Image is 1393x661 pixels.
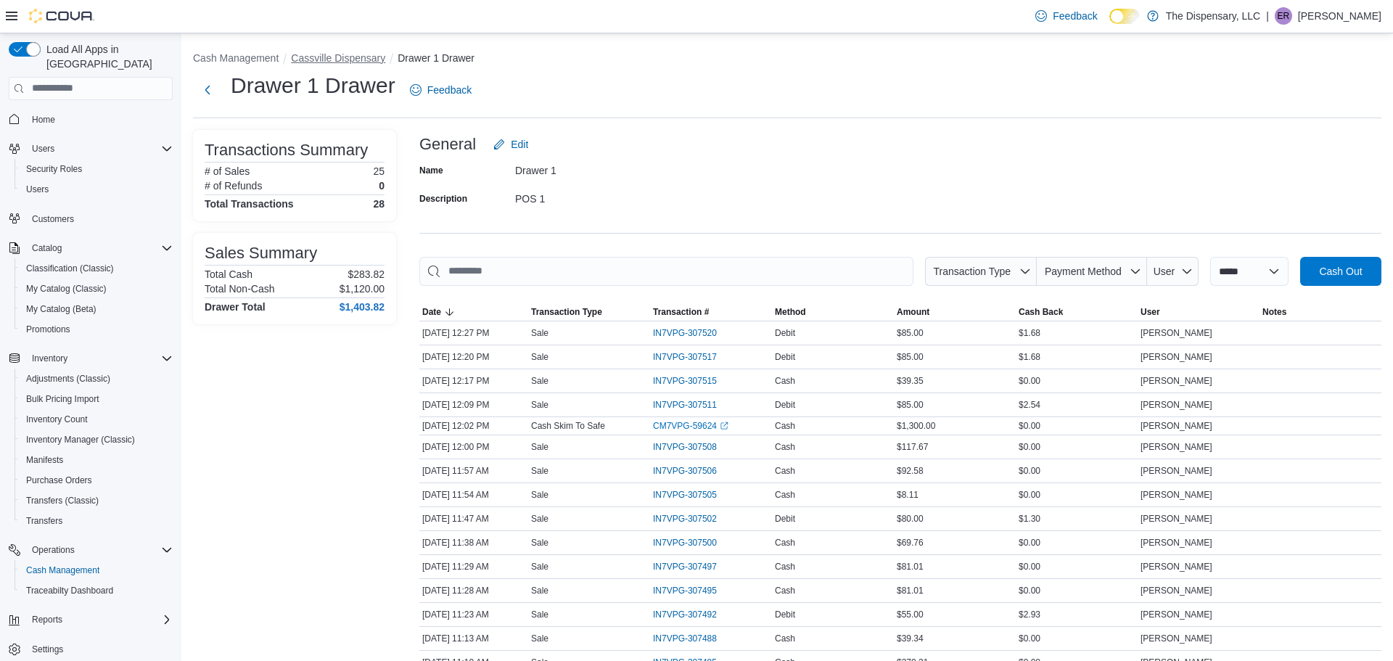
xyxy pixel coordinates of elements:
[653,375,717,387] span: IN7VPG-307515
[340,283,385,295] p: $1,120.00
[15,389,178,409] button: Bulk Pricing Import
[20,582,173,599] span: Traceabilty Dashboard
[653,633,717,644] span: IN7VPG-307488
[20,512,68,530] a: Transfers
[653,465,717,477] span: IN7VPG-307506
[26,210,173,228] span: Customers
[531,633,548,644] p: Sale
[1016,348,1138,366] div: $1.68
[488,130,534,159] button: Edit
[26,163,82,175] span: Security Roles
[373,198,385,210] h4: 28
[1045,266,1122,277] span: Payment Method
[531,585,548,596] p: Sale
[205,180,262,192] h6: # of Refunds
[373,165,385,177] p: 25
[379,180,385,192] p: 0
[20,582,119,599] a: Traceabilty Dashboard
[20,472,173,489] span: Purchase Orders
[1141,561,1212,572] span: [PERSON_NAME]
[26,350,173,367] span: Inventory
[15,450,178,470] button: Manifests
[26,393,99,405] span: Bulk Pricing Import
[653,561,717,572] span: IN7VPG-307497
[1141,327,1212,339] span: [PERSON_NAME]
[1141,585,1212,596] span: [PERSON_NAME]
[20,160,88,178] a: Security Roles
[26,541,173,559] span: Operations
[419,396,528,414] div: [DATE] 12:09 PM
[775,633,795,644] span: Cash
[20,181,173,198] span: Users
[653,420,728,432] a: CM7VPG-59624External link
[653,438,731,456] button: IN7VPG-307508
[419,558,528,575] div: [DATE] 11:29 AM
[894,303,1016,321] button: Amount
[897,399,924,411] span: $85.00
[1278,7,1290,25] span: ER
[26,641,69,658] a: Settings
[653,558,731,575] button: IN7VPG-307497
[419,582,528,599] div: [DATE] 11:28 AM
[1319,264,1362,279] span: Cash Out
[515,187,710,205] div: POS 1
[193,52,279,64] button: Cash Management
[1141,399,1212,411] span: [PERSON_NAME]
[775,306,806,318] span: Method
[653,489,717,501] span: IN7VPG-307505
[3,639,178,660] button: Settings
[653,606,731,623] button: IN7VPG-307492
[775,351,795,363] span: Debit
[653,306,709,318] span: Transaction #
[531,489,548,501] p: Sale
[26,495,99,506] span: Transfers (Classic)
[26,350,73,367] button: Inventory
[419,462,528,480] div: [DATE] 11:57 AM
[41,42,173,71] span: Load All Apps in [GEOGRAPHIC_DATA]
[26,434,135,446] span: Inventory Manager (Classic)
[15,580,178,601] button: Traceabilty Dashboard
[897,561,924,572] span: $81.01
[20,370,116,387] a: Adjustments (Classic)
[20,411,94,428] a: Inventory Count
[1141,513,1212,525] span: [PERSON_NAME]
[419,303,528,321] button: Date
[933,266,1011,277] span: Transaction Type
[348,268,385,280] p: $283.82
[26,414,88,425] span: Inventory Count
[193,75,222,104] button: Next
[1300,257,1381,286] button: Cash Out
[1016,303,1138,321] button: Cash Back
[1016,582,1138,599] div: $0.00
[26,110,173,128] span: Home
[3,208,178,229] button: Customers
[1260,303,1381,321] button: Notes
[653,486,731,504] button: IN7VPG-307505
[531,351,548,363] p: Sale
[653,462,731,480] button: IN7VPG-307506
[3,109,178,130] button: Home
[653,585,717,596] span: IN7VPG-307495
[26,611,68,628] button: Reports
[1016,486,1138,504] div: $0.00
[511,137,528,152] span: Edit
[205,283,275,295] h6: Total Non-Cash
[897,537,924,549] span: $69.76
[897,465,924,477] span: $92.58
[1016,630,1138,647] div: $0.00
[531,513,548,525] p: Sale
[3,238,178,258] button: Catalog
[775,327,795,339] span: Debit
[653,510,731,527] button: IN7VPG-307502
[205,141,368,159] h3: Transactions Summary
[897,513,924,525] span: $80.00
[26,283,107,295] span: My Catalog (Classic)
[653,351,717,363] span: IN7VPG-307517
[404,75,477,104] a: Feedback
[205,165,250,177] h6: # of Sales
[29,9,94,23] img: Cova
[32,242,62,254] span: Catalog
[20,472,98,489] a: Purchase Orders
[20,562,173,579] span: Cash Management
[1141,375,1212,387] span: [PERSON_NAME]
